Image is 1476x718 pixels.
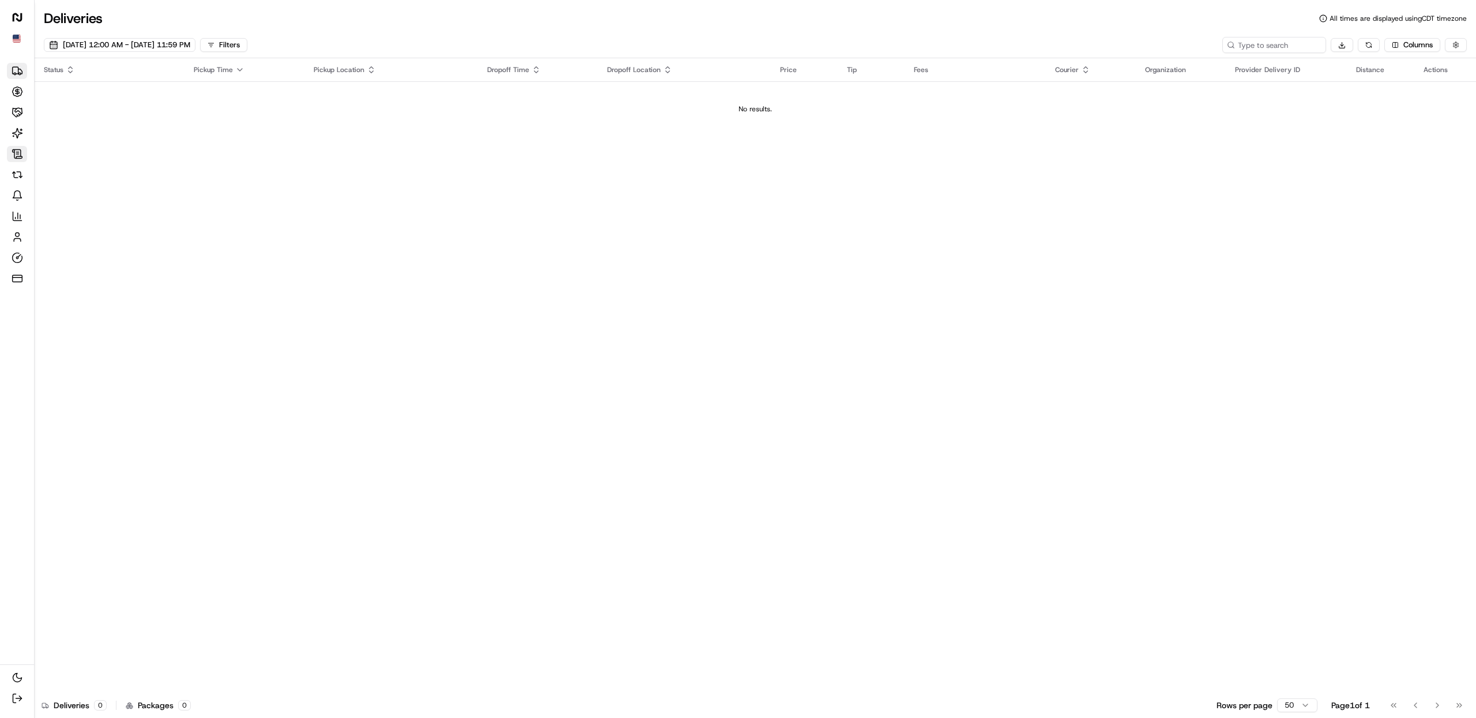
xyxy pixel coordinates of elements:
[1384,38,1440,52] button: Columns
[126,700,191,711] div: Packages
[194,65,233,74] span: Pickup Time
[13,35,21,43] img: Flag of us
[847,65,895,74] div: Tip
[1331,700,1370,711] div: Page 1 of 1
[914,65,1037,74] div: Fees
[44,65,63,74] span: Status
[200,38,247,52] button: Filters
[63,40,190,50] span: [DATE] 12:00 AM - [DATE] 11:59 PM
[44,38,195,52] button: [DATE] 12:00 AM - [DATE] 11:59 PM
[607,65,661,74] span: Dropoff Location
[42,700,107,711] div: Deliveries
[1330,14,1467,23] span: All times are displayed using CDT timezone
[1055,65,1079,74] span: Courier
[780,65,829,74] div: Price
[1356,65,1405,74] div: Distance
[94,700,107,711] div: 0
[219,40,240,50] div: Filters
[39,104,1471,114] div: No results.
[487,65,529,74] span: Dropoff Time
[1424,65,1467,74] div: Actions
[1358,38,1380,52] button: Refresh
[1235,65,1338,74] div: Provider Delivery ID
[314,65,364,74] span: Pickup Location
[44,9,103,28] h1: Deliveries
[1145,65,1217,74] div: Organization
[1217,700,1272,711] p: Rows per page
[1403,40,1433,50] span: Columns
[1222,37,1326,53] input: Type to search
[178,700,191,711] div: 0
